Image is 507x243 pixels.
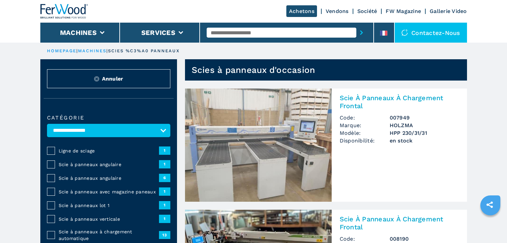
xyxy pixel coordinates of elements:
[47,115,170,121] label: catégorie
[340,137,390,144] span: Disponibilité:
[59,202,159,209] span: Scie à panneaux lot 1
[340,114,390,122] span: Code:
[78,48,107,53] a: machines
[185,89,467,202] a: Scie À Panneaux À Chargement Frontal HOLZMA HPP 230/31/31Scie À Panneaux À Chargement FrontalCode...
[386,8,421,14] a: FW Magazine
[390,122,459,129] h3: HOLZMA
[340,94,459,110] h2: Scie À Panneaux À Chargement Frontal
[47,48,77,53] a: HOMEPAGE
[59,216,159,222] span: Scie à panneaux verticale
[390,137,459,144] span: en stock
[395,23,467,43] div: Contactez-nous
[159,174,170,182] span: 6
[59,188,159,195] span: Scie à panneaux avec magazine paneaux
[60,29,97,37] button: Machines
[326,8,349,14] a: Vendons
[192,65,315,75] h1: Scies à panneaux d'occasion
[108,48,180,54] p: scies %C3%A0 panneaux
[59,147,159,154] span: Ligne de sciage
[340,215,459,231] h2: Scie À Panneaux À Chargement Frontal
[159,201,170,209] span: 1
[390,129,459,137] h3: HPP 230/31/31
[59,228,159,242] span: Scie à panneaux à chargement automatique
[159,160,170,168] span: 1
[390,114,459,122] h3: 007949
[356,25,367,40] button: submit-button
[40,4,88,19] img: Ferwood
[159,187,170,195] span: 1
[357,8,377,14] a: Société
[102,75,123,83] span: Annuler
[430,8,467,14] a: Gallerie Video
[340,129,390,137] span: Modèle:
[94,76,99,82] img: Reset
[286,5,317,17] a: Achetons
[106,48,108,53] span: |
[340,122,390,129] span: Marque:
[47,69,170,88] button: ResetAnnuler
[401,29,408,36] img: Contactez-nous
[159,215,170,223] span: 1
[185,89,332,202] img: Scie À Panneaux À Chargement Frontal HOLZMA HPP 230/31/31
[390,235,459,243] h3: 008190
[59,161,159,168] span: Scie à panneaux angulaire
[481,196,498,213] a: sharethis
[141,29,175,37] button: Services
[159,231,170,239] span: 13
[340,235,390,243] span: Code:
[76,48,78,53] span: |
[159,146,170,154] span: 1
[59,175,159,181] span: Scie à panneaux angulaire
